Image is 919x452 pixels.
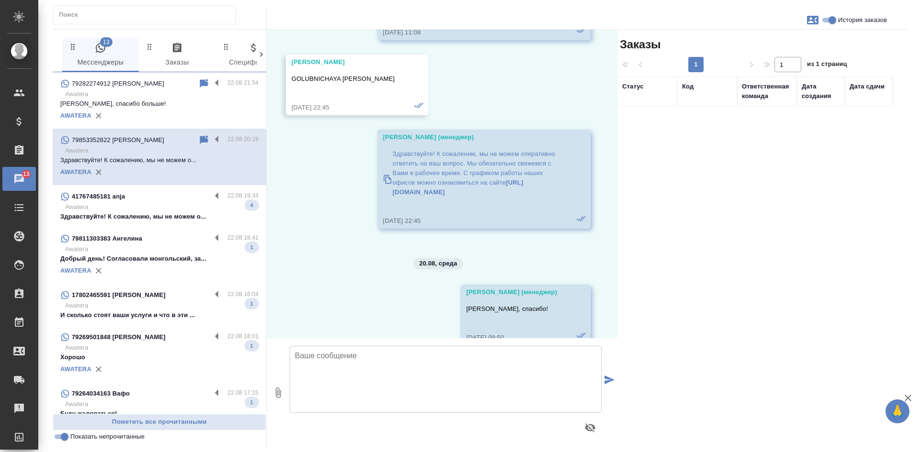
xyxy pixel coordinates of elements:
a: AWATERA [60,168,91,176]
button: Заявки [801,9,824,32]
p: 22.08 18:01 [227,331,258,341]
div: Ответственная команда [742,82,792,101]
input: Поиск [59,8,235,22]
p: И сколько стоят ваши услуги и что в эти ... [60,310,258,320]
p: [PERSON_NAME], спасибо больше! [60,99,258,109]
span: 1 [245,397,259,407]
div: 79269501848 [PERSON_NAME]22.08 18:01AwateraХорошо1AWATERA [53,326,266,382]
div: 79811303383 Ангелина22.08 18:41AwateraДобрый день! Согласовали монгольский, за...1AWATERA [53,227,266,284]
p: 79853352822 [PERSON_NAME] [72,135,164,145]
p: 22.08 19:34 [227,191,258,200]
p: 79282274912 [PERSON_NAME] [72,79,164,88]
div: Пометить непрочитанным [198,78,210,89]
div: Пометить непрочитанным [198,134,210,146]
svg: Зажми и перетащи, чтобы поменять порядок вкладок [68,42,78,51]
div: [DATE] 22:45 [383,216,557,226]
button: 🙏 [885,399,909,423]
p: Awatera [65,89,258,99]
a: AWATERA [60,267,91,274]
span: Показать непрочитанные [70,432,145,441]
div: 41767485181 anja22.08 19:34AwateraЗдравствуйте! К сожалению, мы не можем о...4 [53,185,266,227]
p: Буду жаловаться! [60,409,258,419]
div: Дата сдачи [850,82,885,91]
span: 1 [245,341,259,351]
p: 22.08 20:19 [227,134,258,144]
button: Удалить привязку [91,109,106,123]
p: Awatera [65,244,258,254]
p: Здравствуйте! К сожалению, мы не можем о... [60,212,258,221]
button: Предпросмотр [579,416,602,439]
p: 41767485181 anja [72,192,125,201]
div: [DATE] 22:45 [291,103,395,112]
p: Здравствуйте! К сожалению, мы не можем о... [60,155,258,165]
p: 20.08, среда [419,259,457,268]
div: 79853352822 [PERSON_NAME]22.08 20:19AwateraЗдравствуйте! К сожалению, мы не можем о...AWATERA [53,129,266,185]
button: Удалить привязку [91,165,106,179]
div: [PERSON_NAME] (менеджер) [383,132,557,142]
p: 22.08 21:54 [227,78,258,88]
p: Awatera [65,202,258,212]
div: Код [682,82,694,91]
span: Пометить все прочитанными [58,417,261,428]
p: GOLUBNICHAYA [PERSON_NAME] [291,74,395,84]
div: 79282274912 [PERSON_NAME]22.08 21:54Awatera[PERSON_NAME], спасибо больше!AWATERA [53,72,266,129]
div: 17802465591 [PERSON_NAME]22.08 18:04AwateraИ сколько стоят ваши услуги и что в эти ...1 [53,284,266,326]
p: Awatera [65,399,258,409]
div: 79264034163 Вафо22.08 17:15AwateraБуду жаловаться!1AWATERA [53,382,266,439]
p: Здравствуйте! К сожалению, мы не можем оперативно ответить на ваш вопрос. Мы обязательно свяжемся... [392,149,557,197]
svg: Зажми и перетащи, чтобы поменять порядок вкладок [145,42,154,51]
svg: Зажми и перетащи, чтобы поменять порядок вкладок [222,42,231,51]
p: 22.08 18:04 [227,289,258,299]
a: AWATERA [60,365,91,373]
p: 79811303383 Ангелина [72,234,142,243]
span: из 1 страниц [807,58,847,72]
span: История заказов [838,15,887,25]
span: 13 [17,169,35,179]
span: 🙏 [889,401,906,421]
span: 4 [245,200,259,210]
p: 79269501848 [PERSON_NAME] [72,332,166,342]
button: Пометить все прочитанными [53,414,266,430]
div: [PERSON_NAME] (менеджер) [466,287,557,297]
span: Мессенджеры [68,42,133,68]
a: Здравствуйте! К сожалению, мы не можем оперативно ответить на ваш вопрос. Мы обязательно свяжемся... [383,147,557,211]
p: [PERSON_NAME], спасибо! [466,304,557,314]
a: 13 [2,167,36,191]
p: 22.08 17:15 [227,388,258,397]
span: Заказы [617,37,661,52]
p: Добрый день! Согласовали монгольский, за... [60,254,258,264]
p: Хорошо [60,353,258,362]
p: 79264034163 Вафо [72,389,130,398]
p: 17802465591 [PERSON_NAME] [72,290,166,300]
div: [DATE] 11:08 [383,28,557,37]
div: Статус [622,82,644,91]
div: [PERSON_NAME] [291,57,395,67]
span: Спецификации [221,42,286,68]
p: Awatera [65,343,258,353]
p: 22.08 18:41 [227,233,258,243]
span: Заказы [145,42,210,68]
div: Дата создания [802,82,840,101]
p: Awatera [65,301,258,310]
a: AWATERA [60,112,91,119]
p: Awatera [65,146,258,155]
span: 13 [100,37,112,47]
span: 1 [245,243,259,252]
div: [DATE] 09:50 [466,333,557,342]
span: 1 [245,299,259,309]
